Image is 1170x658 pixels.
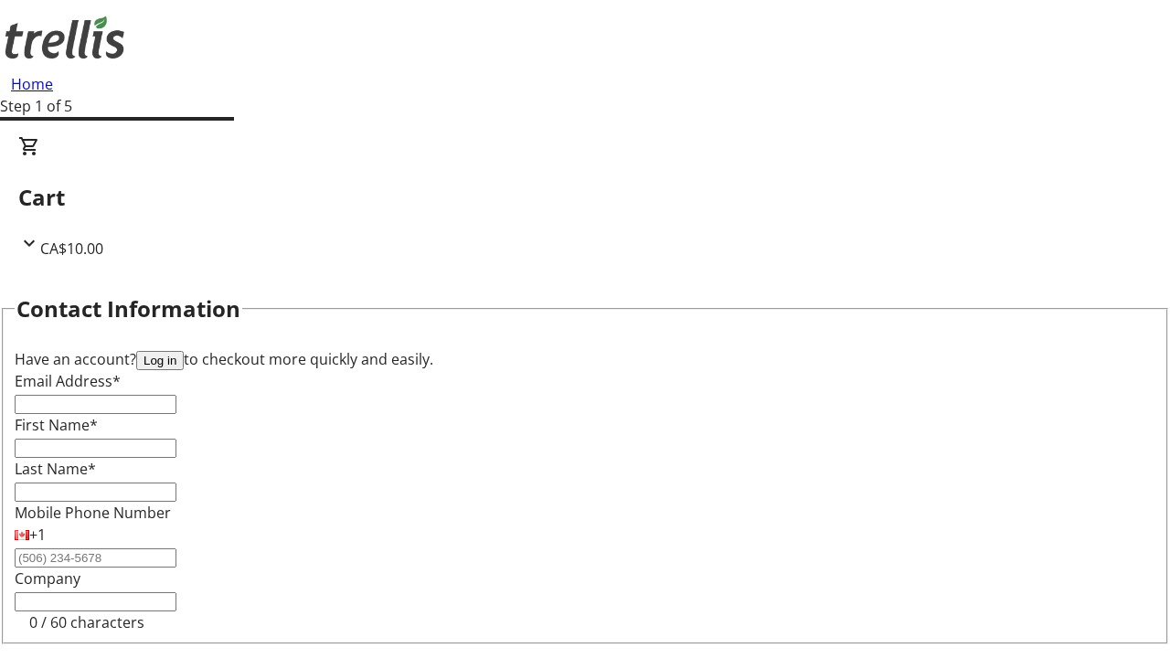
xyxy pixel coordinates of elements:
label: Mobile Phone Number [15,503,171,523]
label: Email Address* [15,371,121,391]
h2: Cart [18,181,1152,214]
label: Last Name* [15,459,96,479]
h2: Contact Information [16,292,240,325]
input: (506) 234-5678 [15,548,176,568]
label: First Name* [15,415,98,435]
tr-character-limit: 0 / 60 characters [29,612,144,632]
div: Have an account? to checkout more quickly and easily. [15,348,1155,370]
div: CartCA$10.00 [18,135,1152,260]
button: Log in [136,351,184,370]
label: Company [15,568,80,589]
span: CA$10.00 [40,239,103,259]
